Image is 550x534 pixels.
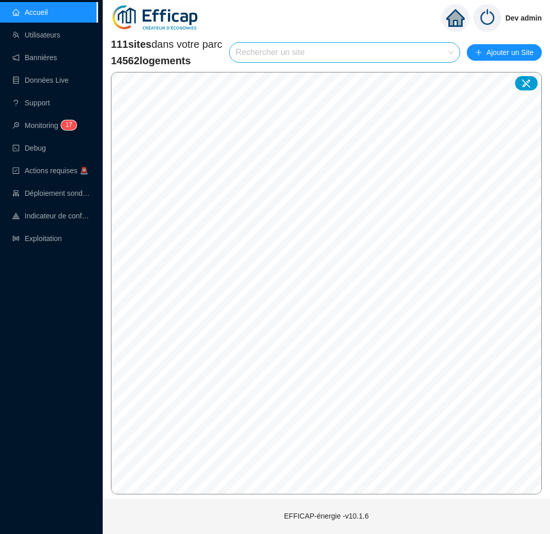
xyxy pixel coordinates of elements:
[12,8,48,16] a: homeAccueil
[446,9,465,27] span: home
[505,2,542,34] span: Dev admin
[473,4,501,32] img: power
[12,234,62,243] a: slidersExploitation
[111,37,222,51] span: dans votre parc
[111,72,541,494] canvas: Map
[486,45,534,60] span: Ajouter un Site
[284,512,369,520] span: EFFICAP-énergie - v10.1.6
[25,167,88,175] span: Actions requises 🚨
[12,121,73,130] a: monitorMonitoring17
[61,120,76,130] sup: 17
[12,144,46,152] a: codeDebug
[12,99,50,107] a: questionSupport
[475,49,482,56] span: plus
[12,31,60,39] a: teamUtilisateurs
[12,167,20,174] span: check-square
[12,189,90,197] a: clusterDéploiement sondes
[12,76,69,84] a: databaseDonnées Live
[69,121,72,128] span: 7
[12,212,90,220] a: heat-mapIndicateur de confort
[12,53,57,62] a: notificationBannières
[65,121,69,128] span: 1
[111,53,222,68] span: 14562 logements
[111,39,151,50] span: 111 sites
[467,44,542,61] button: Ajouter un Site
